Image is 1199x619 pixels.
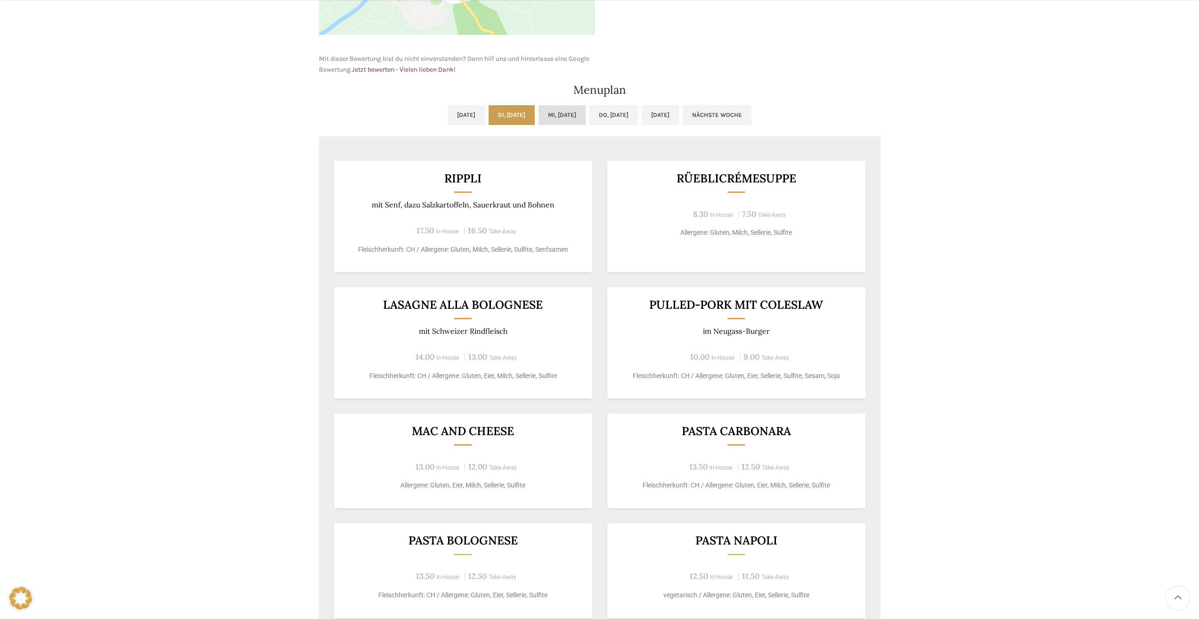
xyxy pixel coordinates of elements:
[489,464,517,471] span: Take-Away
[345,535,580,546] h3: Pasta Bolognese
[683,105,751,125] a: Nächste Woche
[468,462,487,472] span: 12.00
[436,355,459,361] span: In-House
[448,105,485,125] a: [DATE]
[710,212,733,218] span: In-House
[489,105,535,125] a: Di, [DATE]
[742,209,756,219] span: 7.50
[352,66,456,74] a: Jetzt bewerten - Vielen lieben Dank!
[319,84,881,96] h2: Menuplan
[693,209,708,219] span: 8.30
[619,590,854,600] p: vegetarisch / Allergene: Gluten, Eier, Sellerie, Sulfite
[436,228,459,235] span: In-House
[690,352,710,362] span: 10.00
[416,571,434,581] span: 13.50
[742,571,759,581] span: 11.50
[711,355,734,361] span: In-House
[743,352,759,362] span: 9.00
[619,299,854,311] h3: Pulled-Pork mit Coleslaw
[589,105,638,125] a: Do, [DATE]
[710,464,733,471] span: In-House
[742,462,760,472] span: 12.50
[762,464,790,471] span: Take-Away
[710,574,733,580] span: In-House
[619,228,854,238] p: Allergene: Gluten, Milch, Sellerie, Sulfite
[345,200,580,209] p: mit Senf, dazu Salzkartoffeln, Sauerkraut und Bohnen
[345,371,580,381] p: Fleischherkunft: CH / Allergene: Gluten, Eier, Milch, Sellerie, Sulfite
[489,228,516,235] span: Take-Away
[642,105,679,125] a: [DATE]
[416,225,434,236] span: 17.50
[436,464,459,471] span: In-House
[416,352,434,362] span: 14.00
[345,480,580,490] p: Allergene: Gluten, Eier, Milch, Sellerie, Sulfite
[345,425,580,437] h3: Mac and Cheese
[489,574,516,580] span: Take-Away
[345,173,580,184] h3: Rippli
[345,299,580,311] h3: LASAGNE ALLA BOLOGNESE
[345,590,580,600] p: Fleischherkunft: CH / Allergene: Gluten, Eier, Sellerie, Sulfite
[345,245,580,255] p: Fleischherkunft: CH / Allergene: Gluten, Milch, Sellerie, Sulfite, Senfsamen
[619,173,854,184] h3: Rüeblicrémesuppe
[690,571,708,581] span: 12.50
[436,574,459,580] span: In-House
[619,535,854,546] h3: Pasta Napoli
[619,327,854,336] p: im Neugass-Burger
[538,105,586,125] a: Mi, [DATE]
[468,352,487,362] span: 13.00
[619,425,854,437] h3: Pasta Carbonara
[468,571,487,581] span: 12.50
[1166,586,1190,610] a: Scroll to top button
[761,355,789,361] span: Take-Away
[758,212,786,218] span: Take-Away
[345,327,580,336] p: mit Schweizer Rindfleisch
[319,54,595,75] p: Mit dieser Bewertung bist du nicht einverstanden? Dann hilf uns und hinterlasse eine Google Bewer...
[761,574,789,580] span: Take-Away
[619,480,854,490] p: Fleischherkunft: CH / Allergene: Gluten, Eier, Milch, Sellerie, Sulfite
[416,462,434,472] span: 13.00
[689,462,708,472] span: 13.50
[489,355,517,361] span: Take-Away
[619,371,854,381] p: Fleischherkunft: CH / Allergene: Gluten, Eier, Sellerie, Sulfite, Sesam, Soja
[468,225,487,236] span: 16.50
